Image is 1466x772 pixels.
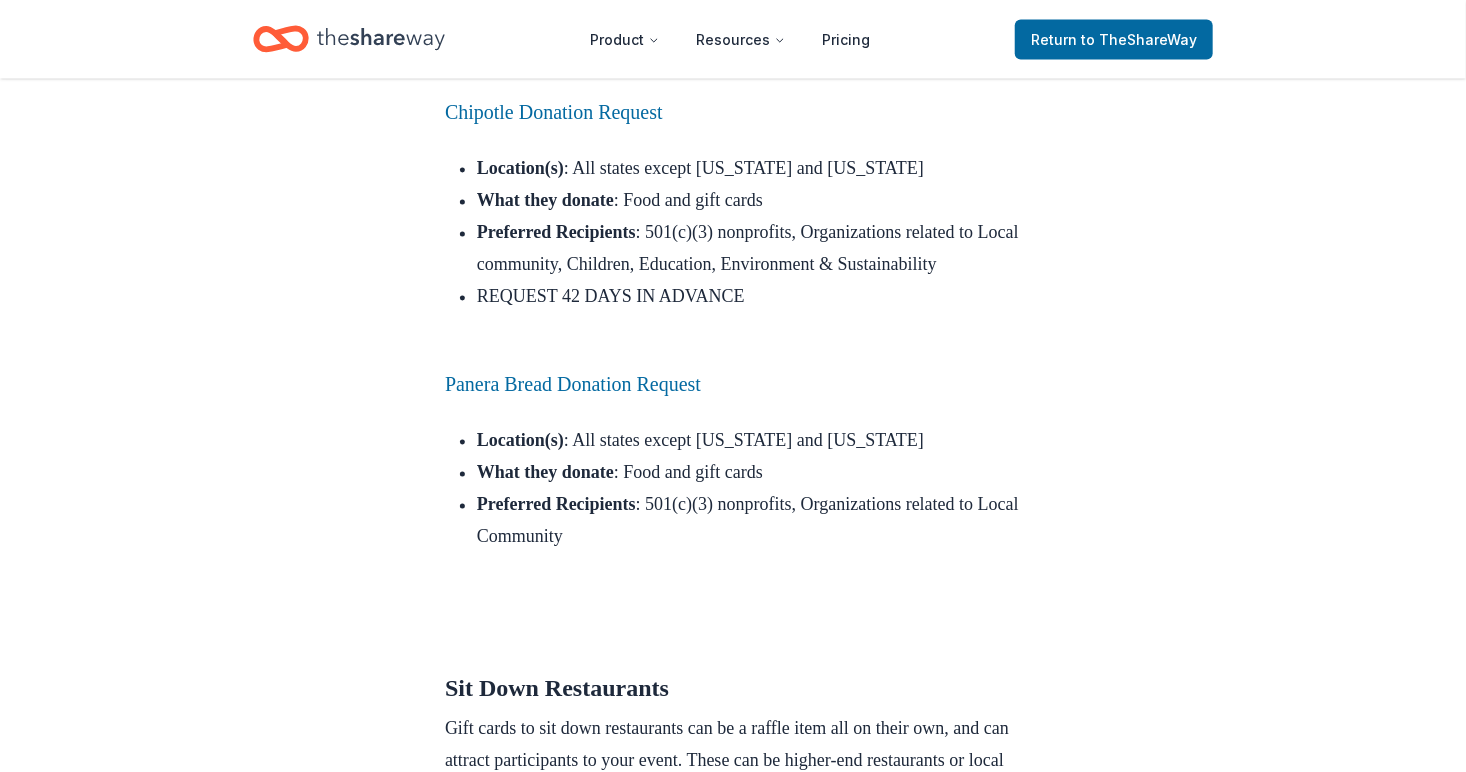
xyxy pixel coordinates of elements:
[1031,28,1197,52] span: Return
[1015,20,1213,60] a: Returnto TheShareWay
[477,223,636,243] strong: Preferred Recipients
[253,16,445,63] a: Home
[477,489,1021,649] li: : 501(c)(3) nonprofits, Organizations related to Local Community
[477,153,1021,185] li: : All states except [US_STATE] and [US_STATE]
[477,281,1021,345] li: REQUEST 42 DAYS IN ADVANCE
[477,431,564,451] strong: Location(s)
[445,673,1021,705] h2: Sit Down Restaurants
[477,217,1021,281] li: : 501(c)(3) nonprofits, Organizations related to Local community, Children, Education, Environmen...
[806,20,886,60] a: Pricing
[680,20,802,60] button: Resources
[477,425,1021,457] li: : All states except [US_STATE] and [US_STATE]
[477,159,564,179] strong: Location(s)
[477,457,1021,489] li: : Food and gift cards
[477,191,614,211] strong: What they donate
[477,463,614,483] strong: What they donate
[477,495,636,515] strong: Preferred Recipients
[574,20,676,60] button: Product
[477,185,1021,217] li: : Food and gift cards
[445,374,701,396] a: Panera Bread Donation Request
[574,16,886,63] nav: Main
[1081,31,1197,48] span: to TheShareWay
[445,102,663,124] a: Chipotle Donation Request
